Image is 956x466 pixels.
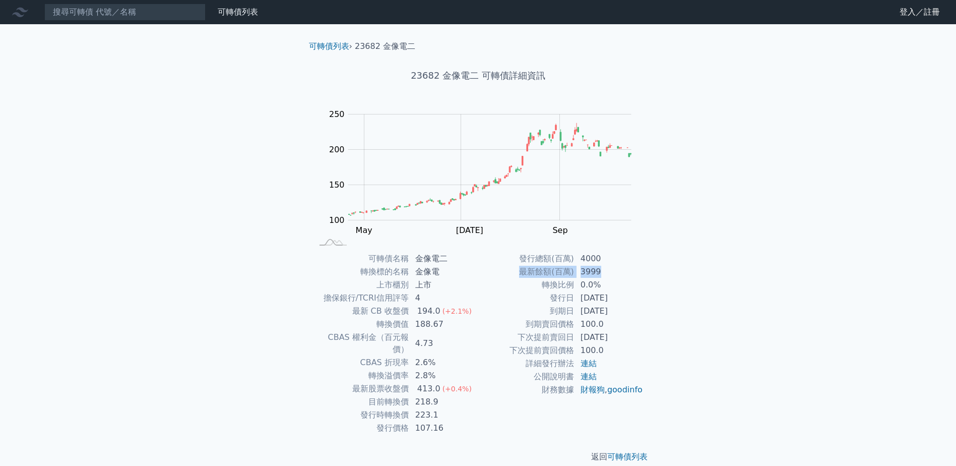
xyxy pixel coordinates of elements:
td: 詳細發行辦法 [478,357,575,370]
td: [DATE] [575,292,644,305]
td: 金像電 [409,265,478,278]
td: 轉換比例 [478,278,575,292]
g: Chart [324,109,647,256]
td: 3999 [575,265,644,278]
td: CBAS 權利金（百元報價） [313,331,409,356]
td: 擔保銀行/TCRI信用評等 [313,292,409,305]
td: 223.1 [409,409,478,422]
td: 到期日 [478,305,575,318]
td: 107.16 [409,422,478,435]
td: 上市 [409,278,478,292]
td: 轉換標的名稱 [313,265,409,278]
li: 23682 金像電二 [355,40,415,52]
a: goodinfo [607,385,643,394]
td: 2.6% [409,356,478,369]
td: 最新餘額(百萬) [478,265,575,278]
td: 發行時轉換價 [313,409,409,422]
tspan: 250 [329,109,345,119]
td: 下次提前賣回日 [478,331,575,344]
input: 搜尋可轉債 代號／名稱 [44,4,206,21]
div: 194.0 [415,305,442,317]
a: 可轉債列表 [309,41,349,51]
td: 發行價格 [313,422,409,435]
td: 上市櫃別 [313,278,409,292]
h1: 23682 金像電二 可轉債詳細資訊 [301,69,656,83]
td: 金像電二 [409,252,478,265]
span: (+0.4%) [442,385,472,393]
td: 100.0 [575,318,644,331]
a: 財報狗 [581,385,605,394]
td: 2.8% [409,369,478,382]
tspan: [DATE] [456,225,483,235]
td: 轉換溢價率 [313,369,409,382]
td: 轉換價值 [313,318,409,331]
tspan: 200 [329,145,345,154]
td: 目前轉換價 [313,395,409,409]
div: 聊天小工具 [906,418,956,466]
tspan: Sep [552,225,567,235]
td: [DATE] [575,331,644,344]
td: 4000 [575,252,644,265]
td: 0.0% [575,278,644,292]
a: 連結 [581,359,597,368]
td: 財務數據 [478,383,575,396]
li: › [309,40,352,52]
td: 218.9 [409,395,478,409]
iframe: Chat Widget [906,418,956,466]
td: 最新 CB 收盤價 [313,305,409,318]
td: 發行總額(百萬) [478,252,575,265]
td: 最新股票收盤價 [313,382,409,395]
tspan: 150 [329,180,345,190]
td: 可轉債名稱 [313,252,409,265]
td: 到期賣回價格 [478,318,575,331]
td: 發行日 [478,292,575,305]
td: 4.73 [409,331,478,356]
td: 公開說明書 [478,370,575,383]
span: (+2.1%) [442,307,472,315]
td: 188.67 [409,318,478,331]
td: 下次提前賣回價格 [478,344,575,357]
tspan: 100 [329,215,345,225]
a: 登入／註冊 [891,4,948,20]
p: 返回 [301,451,656,463]
td: CBAS 折現率 [313,356,409,369]
a: 連結 [581,372,597,381]
div: 413.0 [415,383,442,395]
td: 4 [409,292,478,305]
a: 可轉債列表 [218,7,258,17]
td: , [575,383,644,396]
tspan: May [356,225,372,235]
a: 可轉債列表 [607,452,648,461]
td: 100.0 [575,344,644,357]
td: [DATE] [575,305,644,318]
